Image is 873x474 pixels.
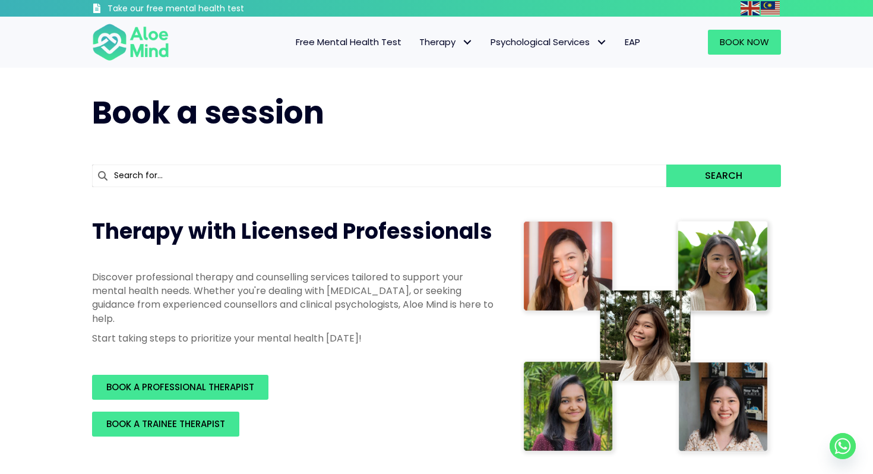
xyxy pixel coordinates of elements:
[741,1,760,15] img: en
[761,1,781,15] a: Malay
[92,375,268,400] a: BOOK A PROFESSIONAL THERAPIST
[616,30,649,55] a: EAP
[296,36,401,48] span: Free Mental Health Test
[92,412,239,437] a: BOOK A TRAINEE THERAPIST
[410,30,482,55] a: TherapyTherapy: submenu
[92,216,492,247] span: Therapy with Licensed Professionals
[708,30,781,55] a: Book Now
[419,36,473,48] span: Therapy
[520,217,774,458] img: Therapist collage
[593,34,610,51] span: Psychological Services: submenu
[741,1,761,15] a: English
[625,36,640,48] span: EAP
[107,3,308,15] h3: Take our free mental health test
[106,418,225,430] span: BOOK A TRAINEE THERAPIST
[92,23,169,62] img: Aloe mind Logo
[106,381,254,393] span: BOOK A PROFESSIONAL THERAPIST
[92,331,496,345] p: Start taking steps to prioritize your mental health [DATE]!
[666,165,781,187] button: Search
[720,36,769,48] span: Book Now
[92,91,324,134] span: Book a session
[287,30,410,55] a: Free Mental Health Test
[92,165,666,187] input: Search for...
[458,34,476,51] span: Therapy: submenu
[491,36,607,48] span: Psychological Services
[830,433,856,459] a: Whatsapp
[92,3,308,17] a: Take our free mental health test
[185,30,649,55] nav: Menu
[92,270,496,326] p: Discover professional therapy and counselling services tailored to support your mental health nee...
[482,30,616,55] a: Psychological ServicesPsychological Services: submenu
[761,1,780,15] img: ms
